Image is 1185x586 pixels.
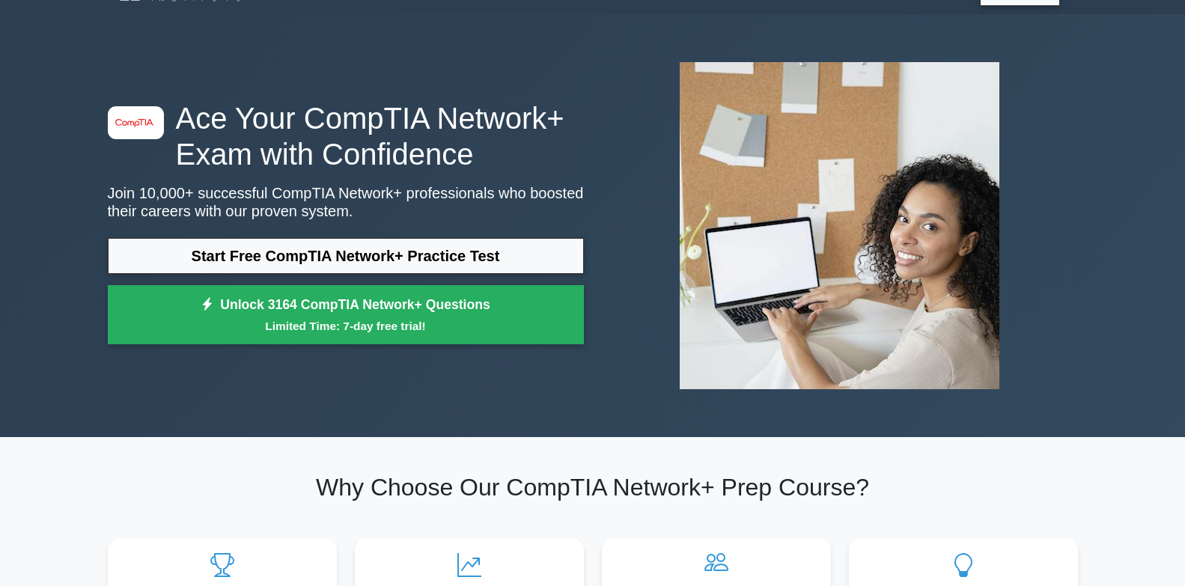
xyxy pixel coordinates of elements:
[108,473,1078,501] h2: Why Choose Our CompTIA Network+ Prep Course?
[108,184,584,220] p: Join 10,000+ successful CompTIA Network+ professionals who boosted their careers with our proven ...
[127,317,565,335] small: Limited Time: 7-day free trial!
[108,100,584,172] h1: Ace Your CompTIA Network+ Exam with Confidence
[108,285,584,345] a: Unlock 3164 CompTIA Network+ QuestionsLimited Time: 7-day free trial!
[108,238,584,274] a: Start Free CompTIA Network+ Practice Test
